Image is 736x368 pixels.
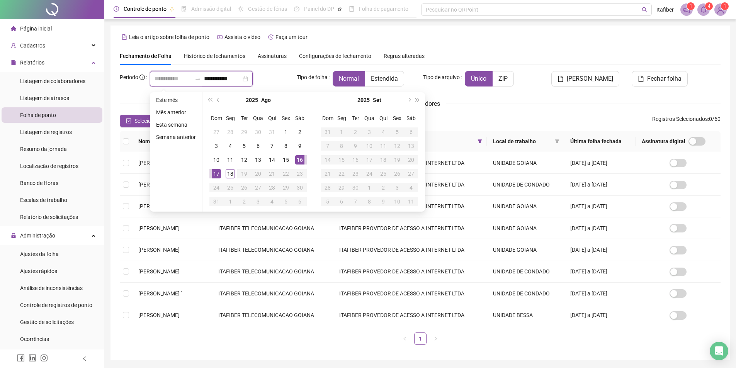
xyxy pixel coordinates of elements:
div: 7 [267,141,277,151]
span: home [11,26,16,31]
span: Leia o artigo sobre folha de ponto [129,34,209,40]
span: Administração [20,232,55,239]
span: Gestão de férias [248,6,287,12]
div: 24 [212,183,221,192]
span: Assista o vídeo [224,34,260,40]
div: 23 [351,169,360,178]
td: 2025-08-10 [209,153,223,167]
span: Listagem de colaboradores [20,78,85,84]
div: 1 [281,127,291,137]
span: search [642,7,648,13]
div: 9 [295,141,304,151]
td: 2025-07-30 [251,125,265,139]
span: Localização de registros [20,163,78,169]
td: 2025-10-06 [335,195,348,209]
span: pushpin [337,7,342,12]
td: 2025-09-28 [321,181,335,195]
td: UNIDADE GOIANA [487,217,564,239]
span: Controle de registros de ponto [20,302,92,308]
div: 11 [226,155,235,164]
div: 8 [365,197,374,206]
div: 13 [406,141,416,151]
span: ZIP [498,75,508,82]
span: Normal [339,75,359,82]
td: 2025-08-14 [265,153,279,167]
div: 30 [253,127,263,137]
td: 2025-08-28 [265,181,279,195]
td: [DATE] a [DATE] [564,217,636,239]
td: 2025-10-11 [404,195,418,209]
td: 2025-10-07 [348,195,362,209]
span: Local de trabalho [493,137,552,146]
sup: 1 [687,2,695,10]
th: Qui [376,111,390,125]
td: 2025-09-04 [265,195,279,209]
div: 9 [351,141,360,151]
span: lock [11,233,16,238]
td: 2025-09-08 [335,139,348,153]
div: 21 [267,169,277,178]
td: 2025-09-30 [348,181,362,195]
td: [DATE] a [DATE] [564,152,636,174]
td: 2025-09-02 [348,125,362,139]
div: 21 [323,169,332,178]
div: 28 [323,183,332,192]
span: Listagem de atrasos [20,95,69,101]
td: 2025-07-31 [265,125,279,139]
span: Folha de ponto [20,112,56,118]
span: Fechamento de Folha [120,53,172,59]
td: 2025-08-23 [293,167,307,181]
div: 11 [406,197,416,206]
span: pushpin [170,7,174,12]
td: 2025-08-16 [293,153,307,167]
div: 24 [365,169,374,178]
div: 28 [267,183,277,192]
div: 31 [212,197,221,206]
div: 2 [240,197,249,206]
td: 2025-09-03 [251,195,265,209]
span: Painel do DP [304,6,334,12]
td: 2025-08-27 [251,181,265,195]
td: 2025-09-13 [404,139,418,153]
td: 2025-07-29 [237,125,251,139]
span: Registros Selecionados [652,116,708,122]
span: youtube [217,34,223,40]
span: Análise de inconsistências [20,285,83,291]
td: 2025-08-11 [223,153,237,167]
div: 4 [379,127,388,137]
span: [PERSON_NAME] [567,74,613,83]
td: 2025-09-23 [348,167,362,181]
th: Qua [362,111,376,125]
div: 3 [212,141,221,151]
td: 2025-08-15 [279,153,293,167]
td: 2025-09-07 [321,139,335,153]
div: 18 [226,169,235,178]
div: 25 [379,169,388,178]
div: 27 [212,127,221,137]
td: 2025-09-29 [335,181,348,195]
button: year panel [357,92,370,108]
span: Assinaturas [258,53,287,59]
td: 2025-10-09 [376,195,390,209]
span: Assinatura digital [642,137,685,146]
span: history [268,34,274,40]
td: 2025-08-05 [237,139,251,153]
td: 2025-10-08 [362,195,376,209]
div: 13 [253,155,263,164]
td: 2025-09-01 [223,195,237,209]
li: Esta semana [153,120,199,129]
span: filter [555,139,559,144]
div: 20 [253,169,263,178]
td: 2025-08-01 [279,125,293,139]
th: Ter [348,111,362,125]
td: 2025-08-07 [265,139,279,153]
div: 9 [379,197,388,206]
div: 4 [226,141,235,151]
div: 10 [393,197,402,206]
td: 2025-09-06 [404,125,418,139]
td: 2025-08-19 [237,167,251,181]
div: 19 [393,155,402,164]
span: [PERSON_NAME] [138,160,180,166]
td: 2025-08-09 [293,139,307,153]
span: Admissão digital [191,6,231,12]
